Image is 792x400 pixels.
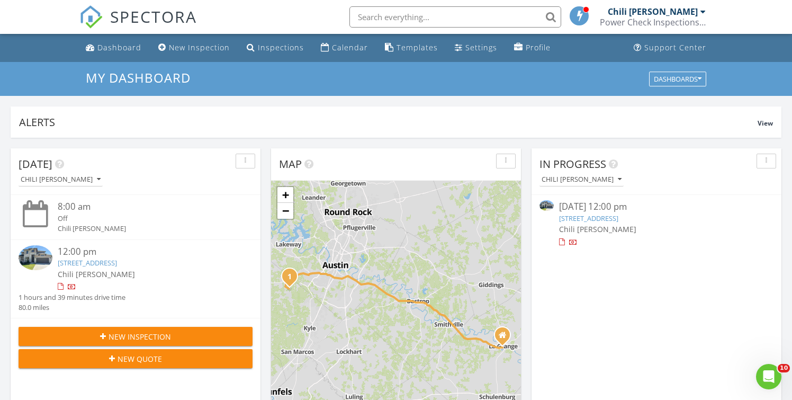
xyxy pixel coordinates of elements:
span: Chili [PERSON_NAME] [559,224,636,234]
div: [DATE] 12:00 pm [559,200,754,214]
a: Dashboard [82,38,146,58]
div: Alerts [19,115,758,129]
a: Company Profile [510,38,555,58]
i: 1 [287,273,292,281]
div: 8:00 am [58,200,233,214]
span: View [758,119,773,128]
a: SPECTORA [79,14,197,37]
div: Calendar [332,42,368,52]
span: Map [279,157,302,171]
a: Calendar [317,38,372,58]
button: Dashboards [649,72,706,86]
span: [DATE] [19,157,52,171]
a: Settings [451,38,501,58]
a: [STREET_ADDRESS] [559,214,618,223]
div: Profile [526,42,551,52]
span: New Quote [118,353,162,365]
span: SPECTORA [110,5,197,28]
button: Chili [PERSON_NAME] [19,173,103,187]
div: Templates [397,42,438,52]
span: Chili [PERSON_NAME] [58,269,135,279]
div: 304 Leaning Rock Rdg, Austin, TX 78737 [290,276,296,282]
a: 12:00 pm [STREET_ADDRESS] Chili [PERSON_NAME] 1 hours and 39 minutes drive time 80.0 miles [19,245,253,313]
div: Chili [PERSON_NAME] [58,224,233,234]
div: Chili [PERSON_NAME] [542,176,622,183]
button: New Inspection [19,327,253,346]
div: Chili [PERSON_NAME] [21,176,101,183]
img: 9375419%2Fcover_photos%2FQ8VCzZxowozqxtUK3YPa%2Fsmall.jpg [19,245,52,271]
a: Inspections [242,38,308,58]
span: New Inspection [109,331,171,342]
div: Off [58,214,233,224]
button: New Quote [19,349,253,368]
div: Dashboard [97,42,141,52]
img: The Best Home Inspection Software - Spectora [79,5,103,29]
div: 12:00 pm [58,245,233,259]
span: My Dashboard [86,69,191,86]
div: Power Check Inspections, PLLC [600,17,706,28]
div: Dashboards [654,75,701,83]
span: In Progress [539,157,606,171]
div: 1 hours and 39 minutes drive time [19,292,125,303]
img: 9375419%2Fcover_photos%2FQ8VCzZxowozqxtUK3YPa%2Fsmall.jpg [539,200,554,211]
input: Search everything... [349,6,561,28]
div: 80.0 miles [19,303,125,313]
a: Support Center [629,38,710,58]
a: Zoom in [277,187,293,203]
a: [STREET_ADDRESS] [58,258,117,268]
button: Chili [PERSON_NAME] [539,173,624,187]
div: Support Center [644,42,706,52]
div: Chili [PERSON_NAME] [608,6,698,17]
div: 333 S Main St, La Grange TX 78945 [502,335,509,341]
a: Templates [381,38,442,58]
iframe: Intercom live chat [756,364,781,389]
a: Zoom out [277,203,293,219]
div: Settings [465,42,497,52]
div: Inspections [258,42,304,52]
span: 10 [778,364,790,372]
div: New Inspection [169,42,230,52]
a: [DATE] 12:00 pm [STREET_ADDRESS] Chili [PERSON_NAME] [539,200,773,247]
a: New Inspection [154,38,234,58]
